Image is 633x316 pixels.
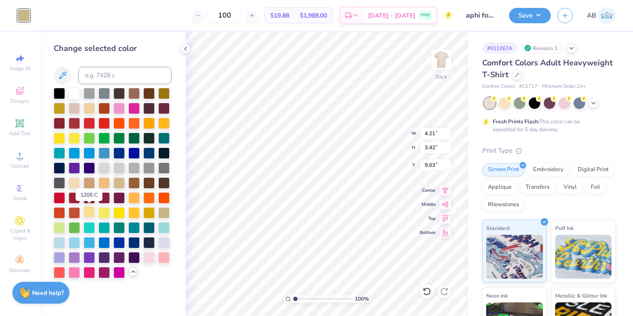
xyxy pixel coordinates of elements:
span: Metallic & Glitter Ink [555,291,607,300]
span: Neon Ink [486,291,508,300]
div: Applique [482,181,517,194]
span: Add Text [9,130,30,137]
span: Bottom [420,230,436,236]
div: Foil [585,181,606,194]
span: # C1717 [519,83,538,90]
span: Middle [420,201,436,208]
span: Greek [13,195,27,202]
div: Revision 1 [522,43,562,54]
span: AB [587,11,596,21]
span: [DATE] - [DATE] [368,11,415,20]
input: – – [207,7,242,23]
img: Back [433,51,450,68]
span: Clipart & logos [4,227,35,241]
img: Amanda Barasa [598,7,615,24]
div: Embroidery [527,163,569,176]
img: Puff Ink [555,235,612,279]
span: Top [420,215,436,222]
span: $1,988.00 [300,11,327,20]
span: 100 % [355,295,369,303]
span: Center [420,187,436,194]
span: Puff Ink [555,223,574,233]
img: Standard [486,235,543,279]
div: Screen Print [482,163,525,176]
div: Change selected color [54,43,171,54]
div: This color can be expedited for 5 day delivery. [493,118,601,133]
div: Rhinestones [482,198,525,212]
span: Designs [10,97,29,104]
div: Transfers [520,181,555,194]
span: Decorate [9,267,30,274]
span: Standard [486,223,509,233]
span: Image AI [10,65,30,72]
button: Save [509,8,551,23]
strong: Need help? [32,289,64,297]
span: Comfort Colors [482,83,515,90]
span: Minimum Order: 24 + [542,83,586,90]
div: 1205 C [76,189,102,201]
a: AB [587,7,615,24]
input: Untitled Design [459,7,502,24]
div: # 511267A [482,43,517,54]
div: Digital Print [572,163,615,176]
div: Back [436,73,447,81]
strong: Fresh Prints Flash: [493,118,539,125]
input: e.g. 7428 c [78,67,171,84]
span: Upload [11,162,29,169]
div: Print Type [482,146,615,156]
span: $19.88 [270,11,289,20]
span: Comfort Colors Adult Heavyweight T-Shirt [482,57,613,80]
span: FREE [421,12,430,18]
div: Vinyl [558,181,582,194]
